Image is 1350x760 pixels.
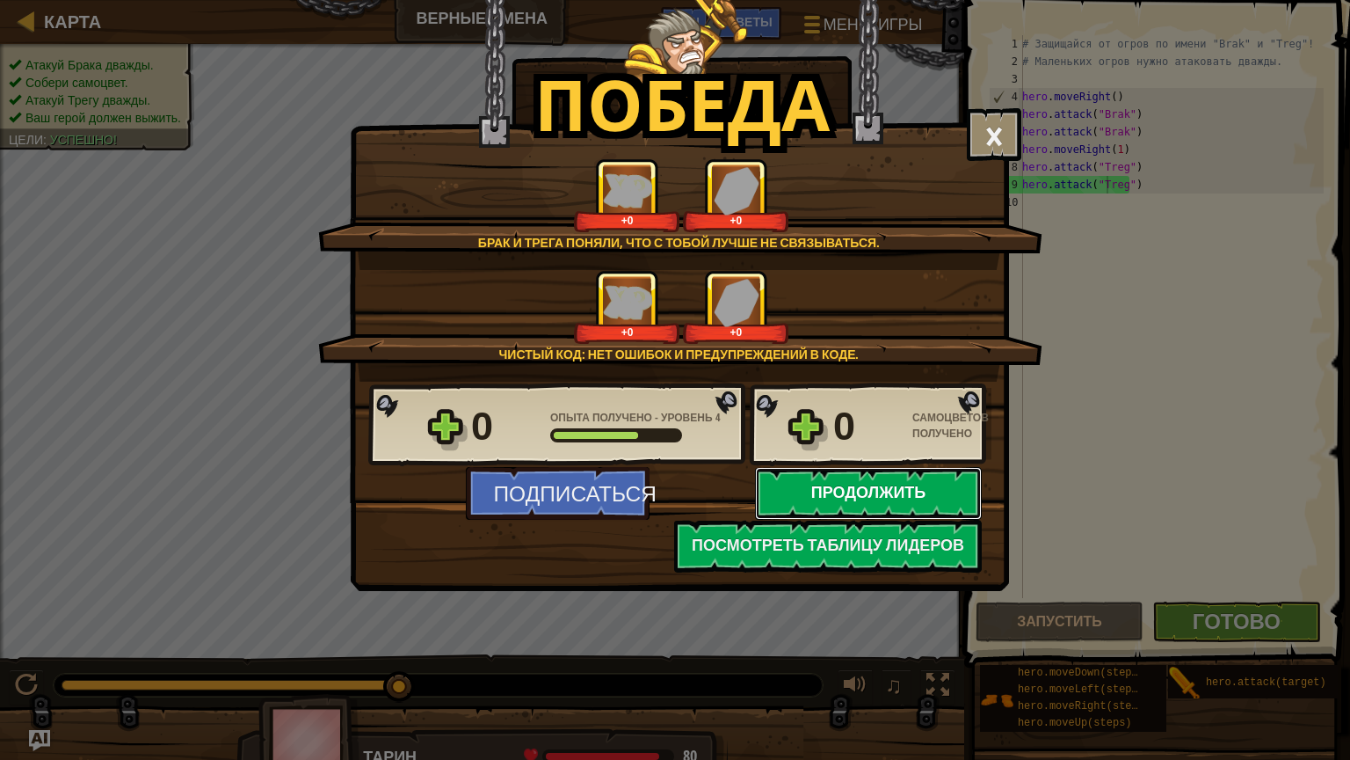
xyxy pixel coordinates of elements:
[714,166,759,215] img: Самоцветов получено
[755,467,982,520] button: Продолжить
[833,398,902,455] div: 0
[603,285,652,319] img: Опыта получено
[674,520,982,573] button: Посмотреть Таблицу лидеров
[714,278,759,326] img: Самоцветов получено
[577,325,677,339] div: +0
[686,325,786,339] div: +0
[466,467,650,520] button: Подписаться
[402,234,956,252] div: Брак и Трега поняли, что с тобой лучше не связываться.
[603,173,652,208] img: Опыта получено
[912,410,991,442] div: Самоцветов получено
[577,214,677,227] div: +0
[550,410,721,426] div: -
[402,346,956,363] div: Чистый код: нет ошибок и предупреждений в коде.
[658,410,715,425] span: Уровень
[686,214,786,227] div: +0
[967,108,1021,161] button: ×
[534,65,830,142] h1: Победа
[715,410,721,425] span: 4
[471,398,540,455] div: 0
[550,410,655,425] span: Опыта получено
